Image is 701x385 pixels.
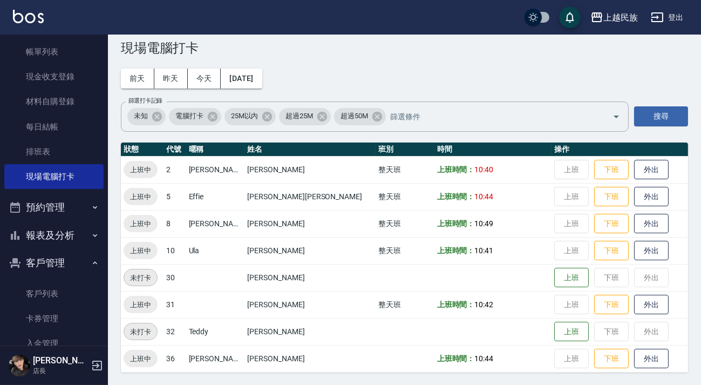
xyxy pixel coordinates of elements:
a: 現金收支登錄 [4,64,104,89]
a: 每日結帳 [4,114,104,139]
a: 入金管理 [4,331,104,356]
button: 預約管理 [4,193,104,221]
th: 姓名 [244,143,375,157]
div: 未知 [127,108,166,125]
td: 整天班 [376,291,434,318]
td: 整天班 [376,156,434,183]
a: 客戶列表 [4,281,104,306]
img: Logo [13,10,44,23]
span: 上班中 [124,191,158,202]
td: [PERSON_NAME] [244,237,375,264]
span: 超過50M [334,111,375,121]
a: 卡券管理 [4,306,104,331]
a: 現場電腦打卡 [4,164,104,189]
th: 班別 [376,143,434,157]
h3: 現場電腦打卡 [121,40,688,56]
button: 外出 [634,241,669,261]
td: [PERSON_NAME] [244,318,375,345]
div: 電腦打卡 [169,108,221,125]
button: 下班 [594,160,629,180]
button: save [559,6,581,28]
td: [PERSON_NAME] [186,210,245,237]
td: 整天班 [376,237,434,264]
td: Ula [186,237,245,264]
span: 未知 [127,111,154,121]
td: 整天班 [376,183,434,210]
th: 狀態 [121,143,164,157]
td: [PERSON_NAME] [186,345,245,372]
td: [PERSON_NAME] [244,210,375,237]
td: Teddy [186,318,245,345]
button: 客戶管理 [4,249,104,277]
td: [PERSON_NAME][PERSON_NAME] [244,183,375,210]
button: 今天 [188,69,221,89]
div: 25M以內 [224,108,276,125]
td: 32 [164,318,186,345]
button: 外出 [634,214,669,234]
button: 上越民族 [586,6,642,29]
span: 上班中 [124,218,158,229]
td: 5 [164,183,186,210]
td: 30 [164,264,186,291]
button: 下班 [594,214,629,234]
button: 上班 [554,268,589,288]
span: 25M以內 [224,111,265,121]
span: 電腦打卡 [169,111,210,121]
td: 2 [164,156,186,183]
span: 上班中 [124,164,158,175]
td: 整天班 [376,210,434,237]
p: 店長 [33,366,88,376]
b: 上班時間： [437,165,475,174]
div: 超過25M [279,108,331,125]
button: 下班 [594,241,629,261]
th: 操作 [552,143,688,157]
th: 代號 [164,143,186,157]
span: 超過25M [279,111,319,121]
label: 篩選打卡記錄 [128,97,162,105]
button: 下班 [594,187,629,207]
button: 搜尋 [634,106,688,126]
td: [PERSON_NAME] [186,156,245,183]
button: 登出 [646,8,688,28]
span: 上班中 [124,353,158,364]
button: 昨天 [154,69,188,89]
th: 暱稱 [186,143,245,157]
td: [PERSON_NAME] [244,264,375,291]
input: 篩選條件 [387,107,594,126]
td: 31 [164,291,186,318]
span: 未打卡 [124,326,157,337]
td: [PERSON_NAME] [244,156,375,183]
img: Person [9,355,30,376]
span: 10:42 [474,300,493,309]
button: 外出 [634,349,669,369]
span: 未打卡 [124,272,157,283]
td: 36 [164,345,186,372]
span: 10:40 [474,165,493,174]
b: 上班時間： [437,354,475,363]
button: 下班 [594,349,629,369]
span: 10:41 [474,246,493,255]
td: Effie [186,183,245,210]
td: 10 [164,237,186,264]
button: 報表及分析 [4,221,104,249]
span: 上班中 [124,245,158,256]
b: 上班時間： [437,192,475,201]
th: 時間 [434,143,552,157]
div: 超過50M [334,108,386,125]
span: 10:49 [474,219,493,228]
button: 下班 [594,295,629,315]
button: [DATE] [221,69,262,89]
b: 上班時間： [437,219,475,228]
button: 外出 [634,187,669,207]
a: 材料自購登錄 [4,89,104,114]
span: 10:44 [474,354,493,363]
button: Open [608,108,625,125]
td: 8 [164,210,186,237]
b: 上班時間： [437,300,475,309]
a: 帳單列表 [4,39,104,64]
span: 10:44 [474,192,493,201]
button: 上班 [554,322,589,342]
button: 前天 [121,69,154,89]
b: 上班時間： [437,246,475,255]
span: 上班中 [124,299,158,310]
